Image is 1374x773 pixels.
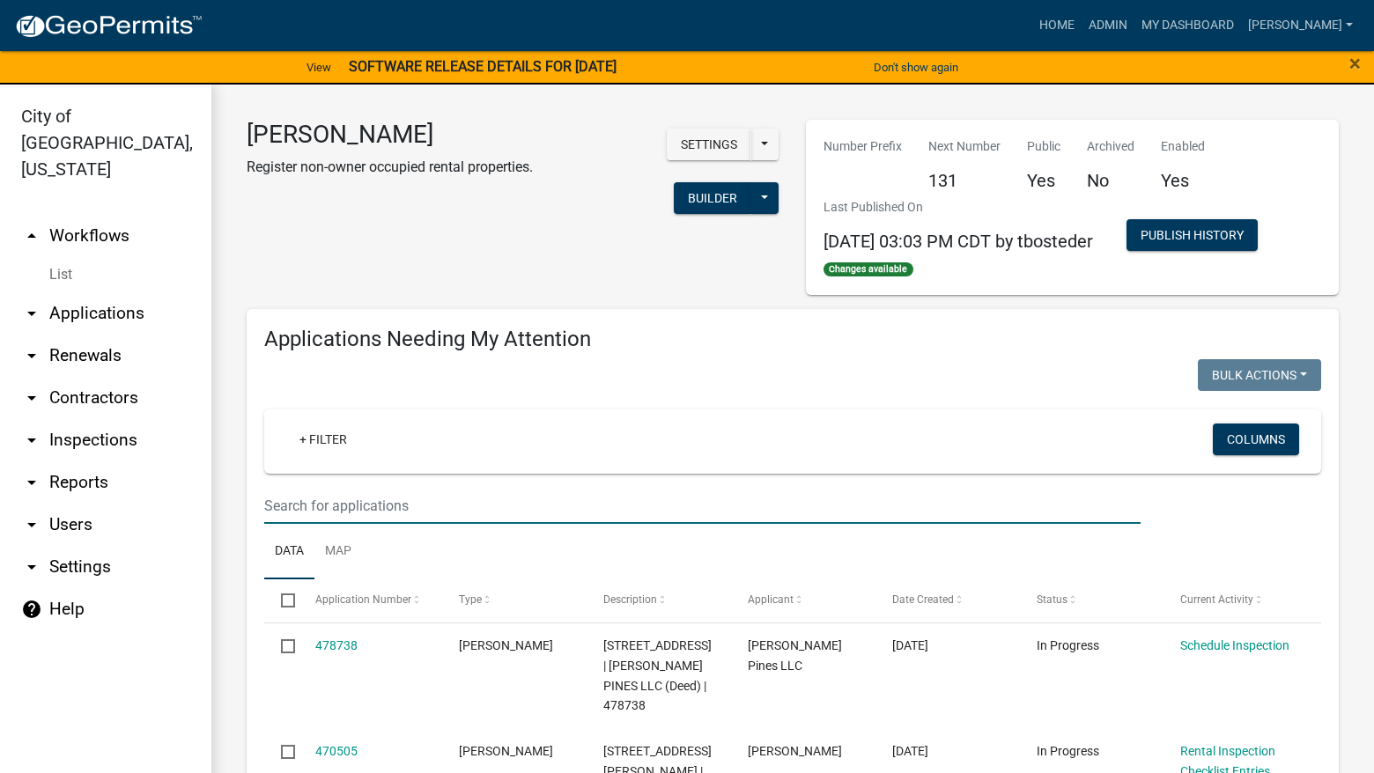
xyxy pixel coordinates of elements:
[21,430,42,451] i: arrow_drop_down
[315,744,358,758] a: 470505
[1161,137,1205,156] p: Enabled
[875,579,1020,622] datatable-header-cell: Date Created
[1037,593,1067,606] span: Status
[748,638,842,673] span: Pinyan Pines LLC
[928,137,1001,156] p: Next Number
[587,579,731,622] datatable-header-cell: Description
[285,423,361,455] a: + Filter
[21,556,42,578] i: arrow_drop_down
[674,182,751,214] button: Builder
[892,744,928,758] span: 08/28/2025
[892,593,954,606] span: Date Created
[1027,137,1060,156] p: Public
[824,137,902,156] p: Number Prefix
[1198,359,1321,391] button: Bulk Actions
[264,579,298,622] datatable-header-cell: Select
[824,198,1093,217] p: Last Published On
[1019,579,1163,622] datatable-header-cell: Status
[892,638,928,652] span: 09/15/2025
[928,170,1001,191] h5: 131
[748,744,842,758] span: Jared McClannahan
[21,345,42,366] i: arrow_drop_down
[298,579,442,622] datatable-header-cell: Application Number
[1349,51,1361,76] span: ×
[603,638,712,712] span: 1611 W 3RD AVE | PINYAN PINES LLC (Deed) | 478738
[21,303,42,324] i: arrow_drop_down
[264,524,314,580] a: Data
[1032,9,1082,42] a: Home
[867,53,965,82] button: Don't show again
[731,579,875,622] datatable-header-cell: Applicant
[1161,170,1205,191] h5: Yes
[667,129,751,160] button: Settings
[1127,229,1258,243] wm-modal-confirm: Workflow Publish History
[442,579,587,622] datatable-header-cell: Type
[247,120,533,150] h3: [PERSON_NAME]
[314,524,362,580] a: Map
[1127,219,1258,251] button: Publish History
[264,488,1141,524] input: Search for applications
[1134,9,1241,42] a: My Dashboard
[603,593,657,606] span: Description
[459,638,553,652] span: Rental Registration
[21,514,42,535] i: arrow_drop_down
[824,262,913,276] span: Changes available
[748,593,794,606] span: Applicant
[315,593,411,606] span: Application Number
[1180,593,1253,606] span: Current Activity
[21,599,42,620] i: help
[1037,744,1099,758] span: In Progress
[247,157,533,178] p: Register non-owner occupied rental properties.
[1180,638,1289,652] a: Schedule Inspection
[459,744,553,758] span: Rental Registration
[1163,579,1308,622] datatable-header-cell: Current Activity
[824,231,1093,252] span: [DATE] 03:03 PM CDT by tbosteder
[1349,53,1361,74] button: Close
[459,593,482,606] span: Type
[299,53,338,82] a: View
[21,225,42,247] i: arrow_drop_up
[1027,170,1060,191] h5: Yes
[1082,9,1134,42] a: Admin
[1241,9,1360,42] a: [PERSON_NAME]
[1213,423,1299,455] button: Columns
[264,327,1321,352] h4: Applications Needing My Attention
[21,472,42,493] i: arrow_drop_down
[1087,137,1134,156] p: Archived
[1037,638,1099,652] span: In Progress
[315,638,358,652] a: 478738
[21,387,42,409] i: arrow_drop_down
[349,58,617,75] strong: SOFTWARE RELEASE DETAILS FOR [DATE]
[1087,170,1134,191] h5: No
